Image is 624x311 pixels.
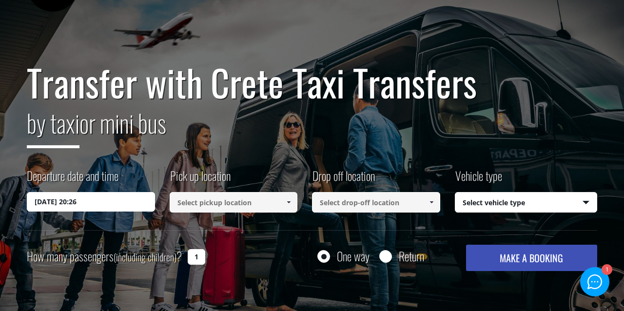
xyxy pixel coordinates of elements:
[601,265,611,275] div: 1
[423,192,439,213] a: Show All Items
[114,250,176,264] small: (including children)
[455,167,502,192] label: Vehicle type
[170,167,231,192] label: Pick up location
[27,62,597,103] h1: Transfer with Crete Taxi Transfers
[312,192,440,213] input: Select drop-off location
[281,192,297,213] a: Show All Items
[27,104,79,148] span: by taxi
[312,167,375,192] label: Drop off location
[337,250,370,262] label: One way
[27,167,118,192] label: Departure date and time
[455,193,597,213] span: Select vehicle type
[466,245,597,271] button: MAKE A BOOKING
[27,103,597,155] h2: or mini bus
[170,192,298,213] input: Select pickup location
[27,245,182,269] label: How many passengers ?
[399,250,424,262] label: Return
